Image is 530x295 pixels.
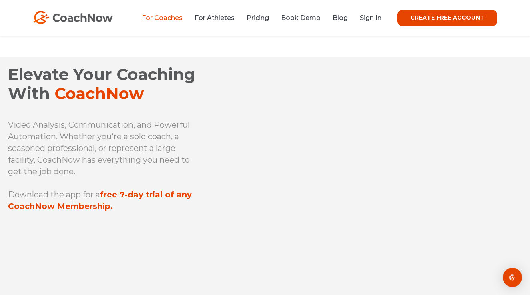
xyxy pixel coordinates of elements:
a: Pricing [247,14,269,22]
p: Download the app for a [8,189,202,212]
iframe: Embedded CTA [8,224,148,261]
img: CoachNow Logo [33,11,113,24]
iframe: YouTube video player [234,75,522,241]
p: Video Analysis, Communication, and Powerful Automation. Whether you're a solo coach, a seasoned p... [8,119,202,177]
a: For Athletes [195,14,235,22]
strong: free 7-day trial of any CoachNow Membership. [8,190,192,211]
a: Blog [333,14,348,22]
a: For Coaches [142,14,183,22]
div: Open Intercom Messenger [503,268,522,287]
a: CREATE FREE ACCOUNT [397,10,497,26]
a: Book Demo [281,14,321,22]
a: Sign In [360,14,381,22]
